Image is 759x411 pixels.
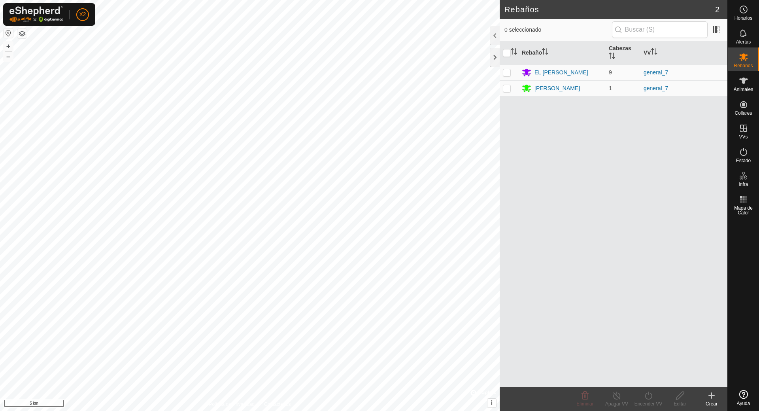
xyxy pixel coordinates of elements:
[640,41,727,65] th: VV
[609,69,612,76] span: 9
[730,206,757,215] span: Mapa de Calor
[736,158,751,163] span: Estado
[644,69,668,76] a: general_7
[696,400,727,407] div: Crear
[534,84,580,93] div: [PERSON_NAME]
[511,49,517,56] p-sorticon: Activar para ordenar
[504,26,612,34] span: 0 seleccionado
[609,85,612,91] span: 1
[664,400,696,407] div: Editar
[644,85,668,91] a: general_7
[715,4,719,15] span: 2
[491,400,493,406] span: i
[209,401,255,408] a: Política de Privacidad
[728,387,759,409] a: Ayuda
[632,400,664,407] div: Encender VV
[4,28,13,38] button: Restablecer Mapa
[17,29,27,38] button: Capas del Mapa
[734,87,753,92] span: Animales
[739,134,748,139] span: VVs
[542,49,548,56] p-sorticon: Activar para ordenar
[79,10,86,19] span: X2
[519,41,606,65] th: Rebaño
[734,111,752,116] span: Collares
[9,6,63,23] img: Logo Gallagher
[651,49,657,56] p-sorticon: Activar para ordenar
[612,21,708,38] input: Buscar (S)
[601,400,632,407] div: Apagar VV
[609,54,615,60] p-sorticon: Activar para ordenar
[606,41,640,65] th: Cabezas
[264,401,291,408] a: Contáctenos
[737,401,750,406] span: Ayuda
[734,63,753,68] span: Rebaños
[576,401,593,407] span: Eliminar
[487,399,496,407] button: i
[738,182,748,187] span: Infra
[4,52,13,61] button: –
[736,40,751,44] span: Alertas
[4,42,13,51] button: +
[534,68,588,77] div: EL [PERSON_NAME]
[734,16,752,21] span: Horarios
[504,5,715,14] h2: Rebaños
